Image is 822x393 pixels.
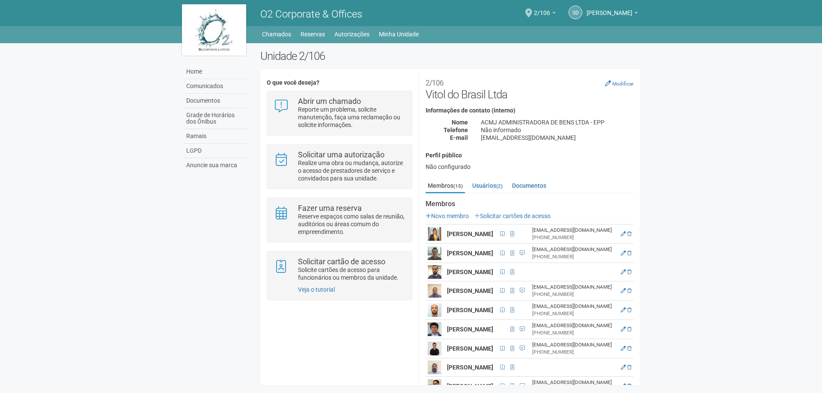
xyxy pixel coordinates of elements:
h4: Informações de contato (interno) [426,107,634,114]
a: Solicitar cartão de acesso Solicite cartões de acesso para funcionários ou membros da unidade. [274,258,405,281]
a: Modificar [605,80,634,87]
div: [EMAIL_ADDRESS][DOMAIN_NAME] [532,322,616,329]
p: Solicite cartões de acesso para funcionários ou membros da unidade. [298,266,405,281]
div: [EMAIL_ADDRESS][DOMAIN_NAME] [532,341,616,349]
a: Editar membro [621,364,626,370]
a: Editar membro [621,269,626,275]
div: [PHONE_NUMBER] [532,349,616,356]
a: Documentos [510,179,548,192]
strong: [PERSON_NAME] [447,383,493,390]
small: 2/106 [426,79,444,87]
div: [EMAIL_ADDRESS][DOMAIN_NAME] [532,303,616,310]
img: user.png [428,265,441,279]
small: Modificar [612,81,634,87]
a: 2/106 [534,11,556,18]
a: Excluir membro [627,269,631,275]
div: Não informado [474,126,640,134]
a: Membros(15) [426,179,465,193]
a: Grade de Horários dos Ônibus [184,108,247,129]
a: Novo membro [426,213,469,219]
img: user.png [428,227,441,241]
div: [PHONE_NUMBER] [532,310,616,317]
a: Reservas [301,28,325,40]
strong: Telefone [444,127,468,133]
a: Excluir membro [627,346,631,352]
a: Home [184,65,247,79]
a: Editar membro [621,307,626,313]
h2: Vitol do Brasil Ltda [426,75,634,101]
img: user.png [428,284,441,298]
small: (2) [496,183,503,189]
img: user.png [428,379,441,393]
strong: Solicitar uma autorização [298,150,384,159]
div: [PHONE_NUMBER] [532,234,616,241]
div: Não configurado [426,163,634,171]
a: SD [569,6,582,19]
strong: Membros [426,200,634,208]
div: ACMJ ADMINISTRADORA DE BENS LTDA - EPP [474,118,640,126]
p: Reporte um problema, solicite manutenção, faça uma reclamação ou solicite informações. [298,106,405,129]
a: Comunicados [184,79,247,94]
img: user.png [428,342,441,355]
a: Editar membro [621,231,626,237]
p: Realize uma obra ou mudança, autorize o acesso de prestadores de serviço e convidados para sua un... [298,159,405,182]
a: Excluir membro [627,307,631,313]
a: Abrir um chamado Reporte um problema, solicite manutenção, faça uma reclamação ou solicite inform... [274,98,405,129]
div: [PHONE_NUMBER] [532,253,616,260]
span: O2 Corporate & Offices [260,8,362,20]
h2: Unidade 2/106 [260,50,640,62]
a: Excluir membro [627,326,631,332]
strong: [PERSON_NAME] [447,250,493,257]
a: Chamados [262,28,291,40]
strong: E-mail [450,134,468,141]
strong: Fazer uma reserva [298,204,362,213]
img: user.png [428,246,441,260]
img: logo.jpg [182,4,246,56]
a: Excluir membro [627,288,631,294]
strong: Abrir um chamado [298,97,361,106]
a: Editar membro [621,346,626,352]
a: Editar membro [621,326,626,332]
p: Reserve espaços como salas de reunião, auditórios ou áreas comum do empreendimento. [298,213,405,236]
a: Excluir membro [627,364,631,370]
a: Solicitar cartões de acesso [474,213,551,219]
span: 2/106 [534,1,550,16]
a: Documentos [184,94,247,108]
strong: [PERSON_NAME] [447,269,493,275]
strong: Nome [452,119,468,126]
strong: Solicitar cartão de acesso [298,257,385,266]
span: Susi Darlin da Silva Ferreira [587,1,632,16]
a: Editar membro [621,383,626,389]
strong: [PERSON_NAME] [447,287,493,294]
img: user.png [428,303,441,317]
a: [PERSON_NAME] [587,11,638,18]
a: Veja o tutorial [298,286,335,293]
small: (15) [453,183,463,189]
a: Editar membro [621,288,626,294]
a: Solicitar uma autorização Realize uma obra ou mudança, autorize o acesso de prestadores de serviç... [274,151,405,182]
a: Ramais [184,129,247,144]
strong: [PERSON_NAME] [447,326,493,333]
img: user.png [428,360,441,374]
div: [PHONE_NUMBER] [532,329,616,337]
a: Editar membro [621,250,626,256]
a: Usuários(2) [470,179,505,192]
a: Minha Unidade [379,28,419,40]
strong: [PERSON_NAME] [447,364,493,371]
strong: [PERSON_NAME] [447,230,493,237]
a: Excluir membro [627,231,631,237]
div: [EMAIL_ADDRESS][DOMAIN_NAME] [532,246,616,253]
div: [EMAIL_ADDRESS][DOMAIN_NAME] [532,379,616,386]
img: user.png [428,322,441,336]
h4: Perfil público [426,152,634,159]
strong: [PERSON_NAME] [447,307,493,313]
a: Excluir membro [627,383,631,389]
a: LGPD [184,144,247,158]
strong: [PERSON_NAME] [447,345,493,352]
div: [EMAIL_ADDRESS][DOMAIN_NAME] [532,284,616,291]
div: [PHONE_NUMBER] [532,291,616,298]
h4: O que você deseja? [267,80,412,86]
div: [EMAIL_ADDRESS][DOMAIN_NAME] [474,134,640,142]
a: Excluir membro [627,250,631,256]
a: Autorizações [334,28,369,40]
